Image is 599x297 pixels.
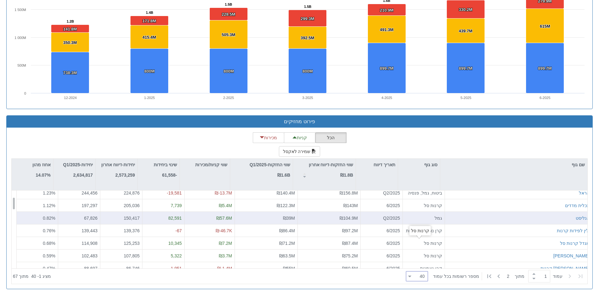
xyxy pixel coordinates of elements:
[380,27,393,32] tspan: 491.3M
[64,96,77,100] text: 12-2024
[363,240,400,246] div: 6/2025
[405,190,442,196] div: ביטוח, גמל, פנסיה
[363,202,400,209] div: 6/2025
[224,69,234,74] tspan: 800M
[398,159,440,171] div: סוג גוף
[162,173,177,178] strong: -61,558
[459,7,472,12] tspan: 330.2M
[19,215,55,221] div: 0.82 %
[222,12,235,17] tspan: 228.5M
[180,159,230,171] div: שווי קניות/מכירות
[223,96,234,100] text: 2-2025
[61,240,97,246] div: 114,908
[219,241,232,246] span: ₪7.2M
[343,203,358,208] span: ₪143M
[279,228,295,233] span: ₪86.4M
[225,3,232,6] tspan: 1.5B
[63,161,93,168] p: יחידות-Q1/2025
[403,269,586,283] div: ‏ מתוך
[36,173,51,178] strong: 14.07%
[381,96,392,100] text: 4-2025
[576,215,590,221] button: אנליסט
[279,253,295,258] span: ₪63.5M
[61,265,97,272] div: 88,697
[61,190,97,196] div: 244,456
[146,11,153,14] tspan: 1.4B
[73,173,93,178] strong: 2,634,817
[250,161,290,168] p: שווי החזקות-Q1/2025
[277,190,295,195] span: ₪140.4M
[67,19,74,23] tspan: 1.2B
[63,70,77,75] tspan: 738.3M
[24,91,26,95] text: 0
[579,190,590,196] div: הראל
[14,8,26,12] tspan: 1 500M
[61,202,97,209] div: 197,297
[19,228,55,234] div: 0.76 %
[538,66,552,71] tspan: 899.7M
[283,216,295,221] span: ₪39M
[440,159,587,171] div: שם גוף
[405,253,442,259] div: קרנות סל
[340,190,358,195] span: ₪156.8M
[279,146,320,157] button: שמירה לאקסל
[302,96,313,100] text: 3-2025
[63,27,77,31] tspan: 141.8M
[309,161,353,168] p: שווי החזקות-דיווח אחרון
[356,159,398,171] div: תאריך דיווח
[219,253,232,258] span: ₪3.7M
[145,265,182,272] div: -1,951
[363,228,400,234] div: 6/2025
[19,253,55,259] div: 0.59 %
[304,5,311,8] tspan: 1.5B
[541,265,590,272] button: [PERSON_NAME] קרנות
[380,8,393,13] tspan: 210.9M
[301,36,314,40] tspan: 392.5M
[142,19,156,23] tspan: 171.8M
[342,266,358,271] span: ₪60.5M
[363,190,400,196] div: Q2/2025
[540,96,550,100] text: 6-2025
[565,202,590,209] div: תכלית מדדים
[216,228,232,233] span: ₪-46.7K
[363,265,400,272] div: 6/2025
[103,202,140,209] div: 205,036
[217,266,232,271] span: ₪-1.4M
[145,228,182,234] div: -67
[19,190,55,196] div: 1.23 %
[103,265,140,272] div: 86,746
[13,269,51,283] div: ‏מציג 1 - 40 ‏ מתוך 67
[459,29,472,33] tspan: 439.7M
[17,63,26,67] text: 500M
[216,216,232,221] span: ₪57.6M
[103,228,140,234] div: 139,376
[61,253,97,259] div: 102,483
[340,216,358,221] span: ₪104.9M
[380,66,393,71] tspan: 899.7M
[145,215,182,221] div: 82,591
[279,241,295,246] span: ₪71.2M
[553,253,590,259] button: [PERSON_NAME]
[277,173,290,178] strong: ₪1.6B
[557,228,590,234] button: ילין לפידות קרנות
[540,24,550,29] tspan: 615M
[215,190,232,195] span: ₪-13.7M
[19,240,55,246] div: 0.68 %
[19,265,55,272] div: 0.47 %
[560,240,590,246] button: מגדל קרנות סל
[405,202,442,209] div: קרנות סל
[405,228,442,234] div: קרן נאמנות, קרנות סל
[154,161,177,168] p: שינוי ביחידות
[61,228,97,234] div: 139,443
[302,69,313,74] tspan: 800M
[61,215,97,221] div: 67,826
[459,66,472,71] tspan: 899.7M
[405,215,442,221] div: גמל
[14,36,26,40] tspan: 1 000M
[461,96,471,100] text: 5-2025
